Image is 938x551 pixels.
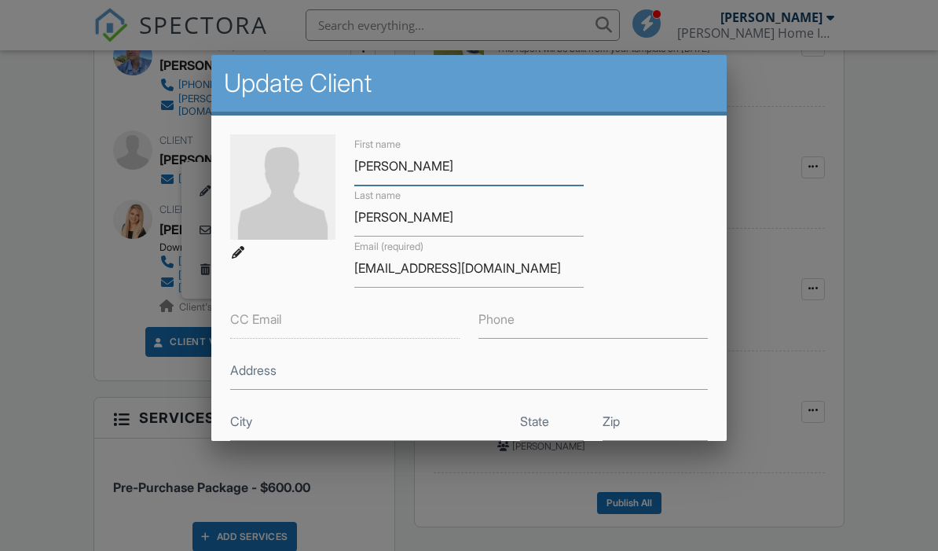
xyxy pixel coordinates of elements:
label: Address [230,362,277,379]
label: City [230,413,252,430]
label: Email (required) [354,240,423,254]
h2: Update Client [224,68,715,99]
label: First name [354,138,401,152]
img: default-user-f0147aede5fd5fa78ca7ade42f37bd4542148d508eef1c3d3ea960f66861d68b.jpg [230,134,335,240]
label: CC Email [230,310,281,328]
label: State [520,413,549,430]
label: Phone [478,310,515,328]
label: Zip [603,413,620,430]
label: Last name [354,189,401,203]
